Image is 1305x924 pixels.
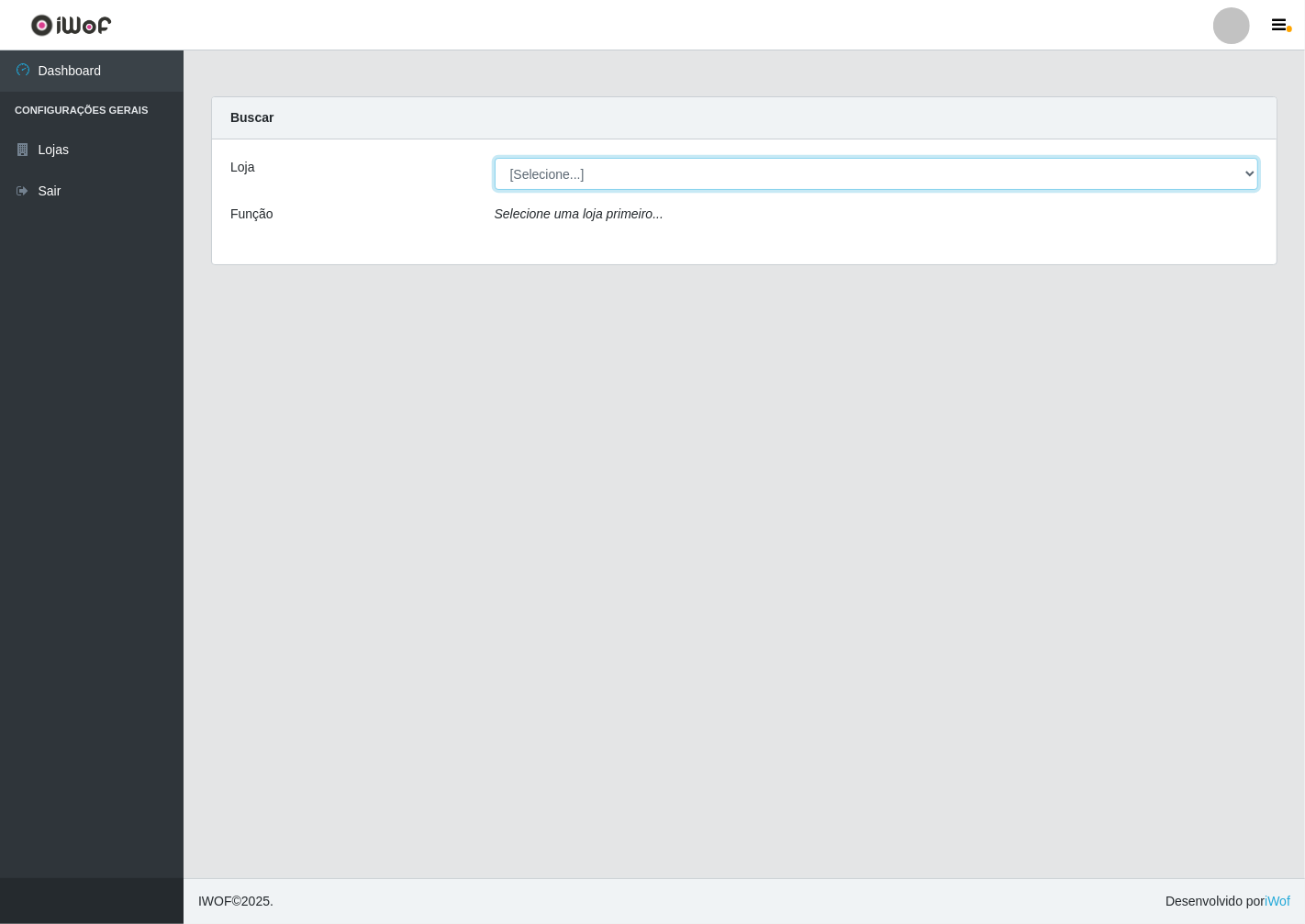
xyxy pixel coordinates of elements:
span: Desenvolvido por [1166,892,1290,911]
label: Loja [230,158,254,177]
strong: Buscar [230,110,273,125]
i: Selecione uma loja primeiro... [495,206,664,221]
img: CoreUI Logo [30,14,112,37]
label: Função [230,205,273,224]
span: © 2025 . [198,892,273,911]
span: IWOF [198,894,232,908]
a: iWof [1265,894,1290,908]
